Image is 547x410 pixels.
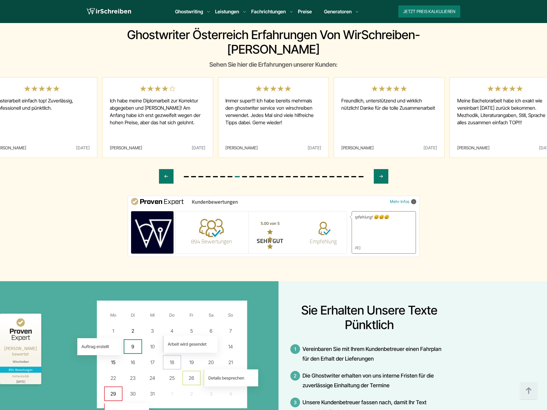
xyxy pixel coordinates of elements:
button: Jetzt Preis kalkulieren [398,5,460,18]
li: Die Ghostwriter erhalten von uns interne Fristen für die zuverlässige Einhaltung der Termine [290,371,448,390]
span: 3 [290,398,300,407]
span: Go to slide 20 [322,176,327,177]
span: Go to slide 24 [351,176,356,177]
span: Empfehlung [303,238,344,245]
img: button top [520,382,538,400]
a: Mehr Infos [390,198,416,204]
p: 5.00 von 5 [250,221,290,225]
img: logo wirschreiben [87,7,131,16]
span: Go to slide 15 [286,176,291,177]
img: Wirschreiben [131,211,174,254]
div: 7 / 25 [102,77,213,158]
span: Empfehlung! 😀😀😀 [350,215,408,244]
a: Ghostwriting [175,8,203,15]
a: Generatoren [324,8,352,15]
span: Go to slide 21 [329,176,334,177]
span: Ich habe meine Diplomarbeit zur Korrektur abgegeben und [PERSON_NAME]! Am Anfang habe ich erst ge... [110,92,206,145]
span: [DATE] [192,145,205,150]
span: [DATE] [308,145,321,150]
span: Go to slide 12 [264,176,269,177]
h2: Sie erhalten unsere Texte pünktlich [290,303,448,332]
span: [PERSON_NAME] [110,145,142,150]
span: Go to slide 23 [344,176,349,177]
span: [PERSON_NAME] [457,145,490,150]
span: Go to slide 19 [315,176,320,177]
span: Go to slide 13 [271,176,276,177]
span: [PERSON_NAME] [341,145,374,150]
span: [PERSON_NAME] [225,145,258,150]
span: Go to slide 5 [213,176,218,177]
a: Fachrichtungen [251,8,286,15]
span: Go to slide 14 [279,176,283,177]
span: Go to slide 11 [257,176,262,177]
span: 1 [290,344,300,354]
span: Go to slide 7 [228,176,232,177]
span: Immer super!!! Ich habe bereits mehrmals den ghostwriter service von wirschreiben verwendet. Jede... [225,92,321,145]
span: Go to slide 2 [191,176,196,177]
span: [DATE] [350,246,408,250]
span: Go to slide 1 [184,176,189,177]
span: Go to slide 9 [242,176,247,177]
span: Go to slide 4 [206,176,211,177]
span: [DATE] [76,145,90,150]
div: Sehen Sie hier die Erfahrungen unserer Kunden: [87,60,461,69]
span: Go to slide 25 [359,176,363,177]
h2: Ghostwriter Österreich Erfahrungen von WirSchreiben-[PERSON_NAME] [87,28,461,57]
span: Go to slide 6 [220,176,225,177]
div: 9 / 25 [334,77,445,158]
span: Go to slide 17 [300,176,305,177]
div: [DATE] [2,378,39,383]
span: Go to slide 8 [235,176,240,177]
span: Kundenbewertungen [192,199,238,205]
a: Leistungen [215,8,239,15]
span: Go to slide 10 [249,176,254,177]
span: Go to slide 18 [308,176,312,177]
span: 894 Bewertungen [179,238,244,245]
img: ProvenExpert [131,198,184,205]
li: Vereinbaren Sie mit Ihrem Kundenbetreuer einen Fahrplan für den Erhalt der Lieferungen [290,344,448,364]
div: 8 / 25 [218,77,329,158]
span: Go to slide 16 [293,176,298,177]
span: Go to slide 22 [337,176,342,177]
span: 2 [290,371,300,381]
div: Previous slide [159,169,174,184]
div: Next slide [374,169,388,184]
div: Wirschreiben [2,360,39,364]
span: Freundlich, unterstützend und wirklich nützlich! Danke für die tolle Zusammenarbeit [341,92,437,145]
a: Preise [298,8,312,15]
div: Authentizität [12,374,29,378]
span: [DATE] [424,145,437,150]
span: Go to slide 3 [198,176,203,177]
